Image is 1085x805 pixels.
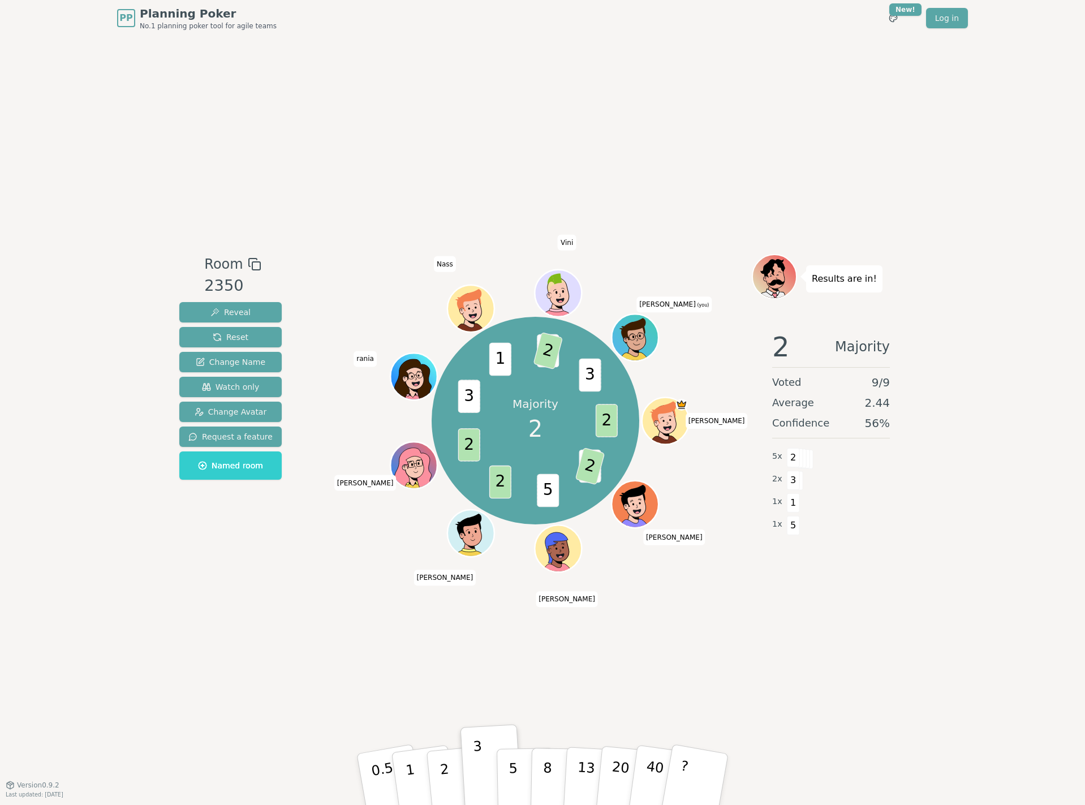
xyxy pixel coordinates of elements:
[537,474,559,507] span: 5
[533,332,563,370] span: 2
[334,475,397,490] span: Click to change your name
[140,21,277,31] span: No.1 planning poker tool for agile teams
[772,496,782,508] span: 1 x
[772,374,802,390] span: Voted
[787,516,800,535] span: 5
[686,413,748,429] span: Click to change your name
[140,6,277,21] span: Planning Poker
[119,11,132,25] span: PP
[489,466,511,498] span: 2
[889,3,922,16] div: New!
[202,381,260,393] span: Watch only
[213,332,248,343] span: Reset
[354,351,377,367] span: Click to change your name
[458,380,480,412] span: 3
[17,781,59,790] span: Version 0.9.2
[513,396,558,412] p: Majority
[864,395,890,411] span: 2.44
[835,333,890,360] span: Majority
[595,404,617,437] span: 2
[558,234,576,250] span: Click to change your name
[812,271,877,287] p: Results are in!
[528,412,542,446] span: 2
[579,359,601,391] span: 3
[179,427,282,447] button: Request a feature
[458,428,480,461] span: 2
[675,399,687,411] span: silvia is the host
[204,254,243,274] span: Room
[179,327,282,347] button: Reset
[772,450,782,463] span: 5 x
[872,374,890,390] span: 9 / 9
[613,315,657,359] button: Click to change your avatar
[196,356,265,368] span: Change Name
[117,6,277,31] a: PPPlanning PokerNo.1 planning poker tool for agile teams
[696,303,709,308] span: (you)
[772,415,829,431] span: Confidence
[198,460,263,471] span: Named room
[6,781,59,790] button: Version0.9.2
[210,307,251,318] span: Reveal
[179,402,282,422] button: Change Avatar
[179,377,282,397] button: Watch only
[643,529,705,545] span: Click to change your name
[636,296,712,312] span: Click to change your name
[787,493,800,513] span: 1
[179,302,282,322] button: Reveal
[772,473,782,485] span: 2 x
[434,256,456,272] span: Click to change your name
[6,791,63,798] span: Last updated: [DATE]
[865,415,890,431] span: 56 %
[195,406,267,417] span: Change Avatar
[179,352,282,372] button: Change Name
[787,471,800,490] span: 3
[772,333,790,360] span: 2
[926,8,968,28] a: Log in
[188,431,273,442] span: Request a feature
[473,738,485,800] p: 3
[772,395,814,411] span: Average
[179,451,282,480] button: Named room
[575,447,605,485] span: 2
[536,591,598,607] span: Click to change your name
[883,8,903,28] button: New!
[414,570,476,586] span: Click to change your name
[489,343,511,376] span: 1
[787,448,800,467] span: 2
[204,274,261,298] div: 2350
[772,518,782,531] span: 1 x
